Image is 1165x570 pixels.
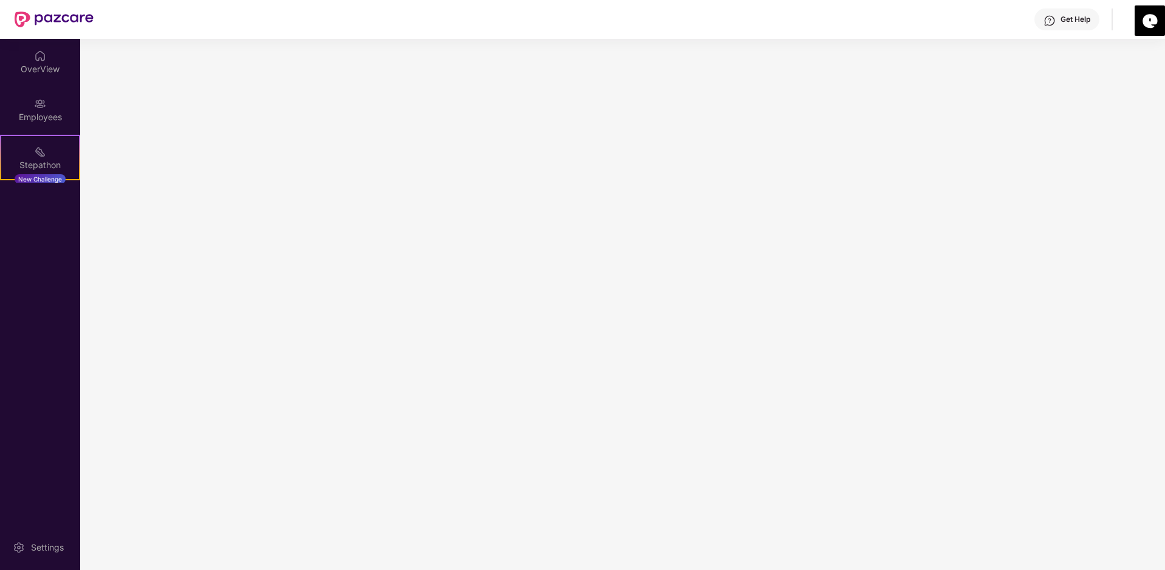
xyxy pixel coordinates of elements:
img: svg+xml;base64,PHN2ZyBpZD0iRW1wbG95ZWVzIiB4bWxucz0iaHR0cDovL3d3dy53My5vcmcvMjAwMC9zdmciIHdpZHRoPS... [34,98,46,110]
div: Get Help [1061,15,1090,24]
img: svg+xml;base64,PHN2ZyBpZD0iSG9tZSIgeG1sbnM9Imh0dHA6Ly93d3cudzMub3JnLzIwMDAvc3ZnIiB3aWR0aD0iMjAiIG... [34,50,46,62]
div: New Challenge [15,174,66,184]
div: Stepathon [1,159,79,171]
img: svg+xml;base64,PHN2ZyBpZD0iSGVscC0zMngzMiIgeG1sbnM9Imh0dHA6Ly93d3cudzMub3JnLzIwMDAvc3ZnIiB3aWR0aD... [1044,15,1056,27]
div: Settings [27,541,67,554]
img: svg+xml;base64,PHN2ZyBpZD0iU2V0dGluZy0yMHgyMCIgeG1sbnM9Imh0dHA6Ly93d3cudzMub3JnLzIwMDAvc3ZnIiB3aW... [13,541,25,554]
img: New Pazcare Logo [15,12,94,27]
img: svg+xml;base64,PHN2ZyB4bWxucz0iaHR0cDovL3d3dy53My5vcmcvMjAwMC9zdmciIHdpZHRoPSIyMSIgaGVpZ2h0PSIyMC... [34,146,46,158]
